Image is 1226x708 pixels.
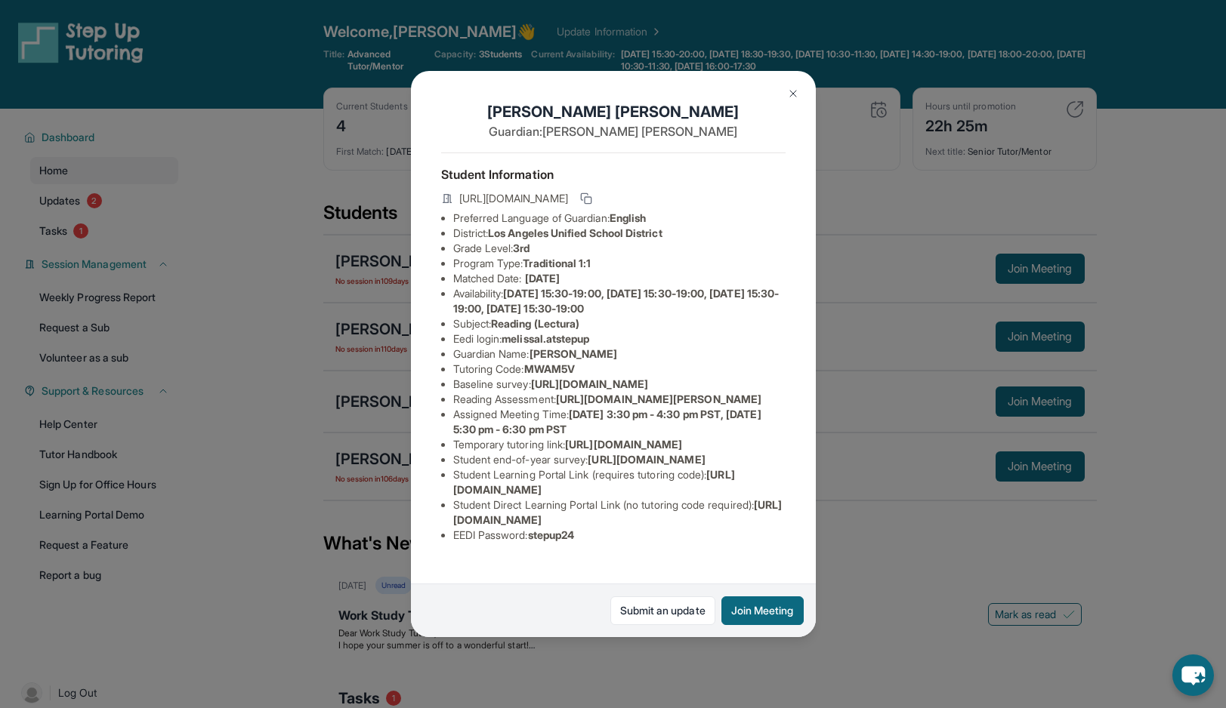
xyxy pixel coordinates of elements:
li: Student Learning Portal Link (requires tutoring code) : [453,467,786,497]
li: Eedi login : [453,331,786,346]
li: Student Direct Learning Portal Link (no tutoring code required) : [453,497,786,528]
span: stepup24 [528,528,575,541]
button: Join Meeting [721,596,804,625]
span: Traditional 1:1 [523,257,591,269]
span: [DATE] 15:30-19:00, [DATE] 15:30-19:00, [DATE] 15:30-19:00, [DATE] 15:30-19:00 [453,287,780,315]
span: [URL][DOMAIN_NAME] [588,453,705,466]
span: MWAM5V [524,362,575,375]
span: [URL][DOMAIN_NAME][PERSON_NAME] [556,392,761,405]
li: Baseline survey : [453,377,786,392]
li: Temporary tutoring link : [453,437,786,452]
li: Availability: [453,286,786,316]
span: [URL][DOMAIN_NAME] [565,438,682,451]
span: [DATE] 3:30 pm - 4:30 pm PST, [DATE] 5:30 pm - 6:30 pm PST [453,408,761,436]
li: Program Type: [453,256,786,271]
li: Assigned Meeting Time : [453,407,786,437]
li: Subject : [453,316,786,331]
button: Copy link [577,189,595,208]
span: [PERSON_NAME] [530,347,618,360]
p: Guardian: [PERSON_NAME] [PERSON_NAME] [441,122,786,140]
li: Matched Date: [453,271,786,286]
li: Student end-of-year survey : [453,452,786,467]
span: Los Angeles Unified School District [488,226,662,239]
img: Close Icon [787,88,799,100]
span: [URL][DOMAIN_NAME] [531,377,648,390]
li: Grade Level: [453,241,786,256]
li: EEDI Password : [453,528,786,543]
span: [URL][DOMAIN_NAME] [459,191,568,206]
h1: [PERSON_NAME] [PERSON_NAME] [441,101,786,122]
h4: Student Information [441,165,786,183]
li: Guardian Name : [453,346,786,362]
span: Reading (Lectura) [491,317,579,330]
li: Tutoring Code : [453,362,786,377]
button: chat-button [1172,654,1214,696]
span: English [610,211,647,224]
span: melissal.atstepup [502,332,589,345]
li: Preferred Language of Guardian: [453,211,786,226]
span: 3rd [513,242,530,254]
a: Submit an update [610,596,715,625]
li: Reading Assessment : [453,392,786,407]
span: [DATE] [525,272,560,285]
li: District: [453,226,786,241]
